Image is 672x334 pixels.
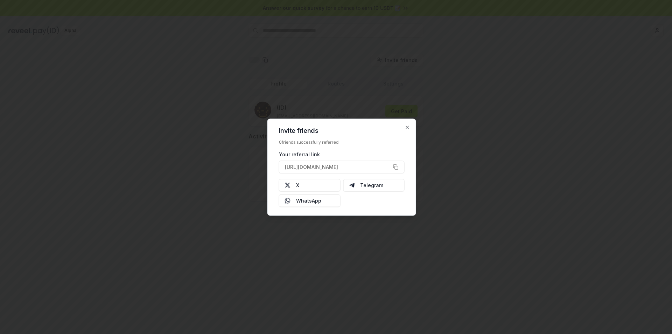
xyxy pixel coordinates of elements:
button: [URL][DOMAIN_NAME] [279,161,405,173]
h2: Invite friends [279,127,405,134]
img: X [285,182,290,188]
div: Your referral link [279,150,405,158]
div: 0 friends successfully referred [279,139,405,145]
img: Telegram [349,182,355,188]
img: Whatsapp [285,198,290,203]
button: Telegram [343,179,405,191]
button: WhatsApp [279,194,341,207]
button: X [279,179,341,191]
span: [URL][DOMAIN_NAME] [285,163,338,171]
